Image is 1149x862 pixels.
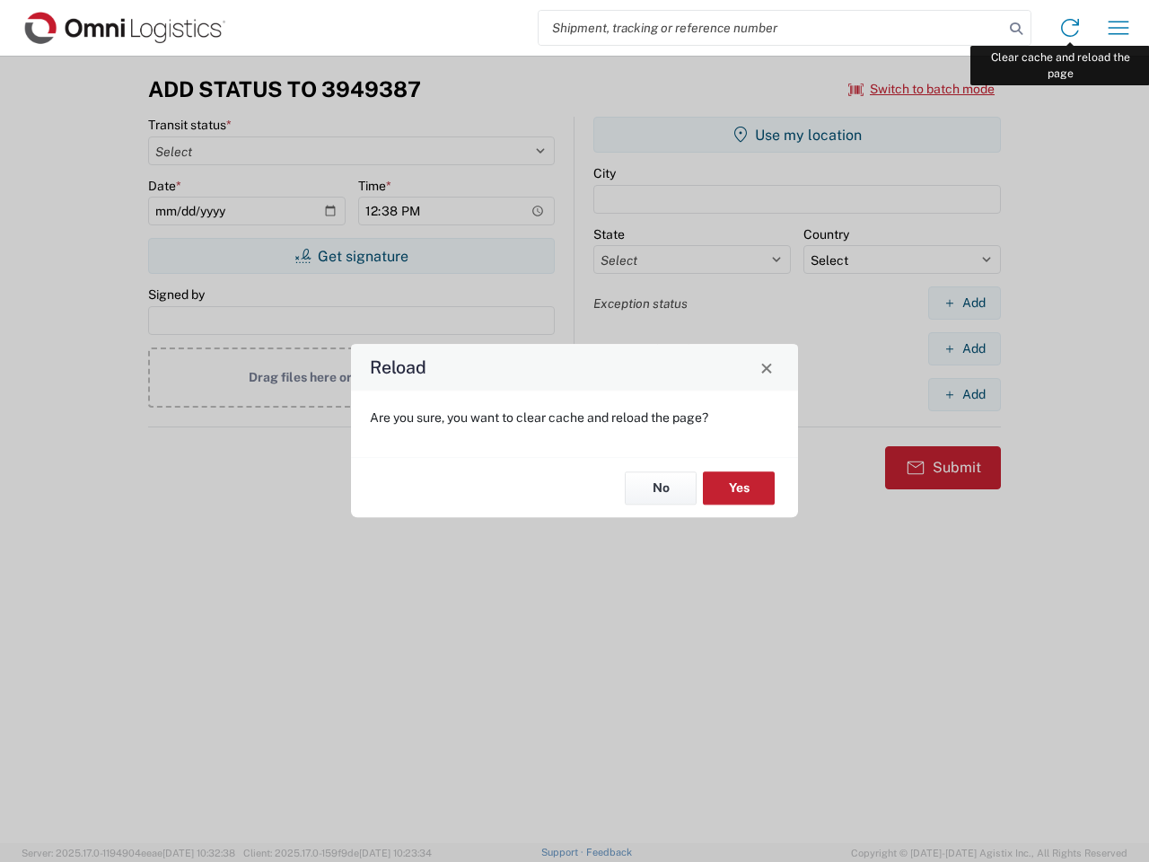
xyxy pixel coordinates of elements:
p: Are you sure, you want to clear cache and reload the page? [370,409,779,426]
button: Yes [703,471,775,505]
h4: Reload [370,355,426,381]
button: Close [754,355,779,380]
button: No [625,471,697,505]
input: Shipment, tracking or reference number [539,11,1004,45]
